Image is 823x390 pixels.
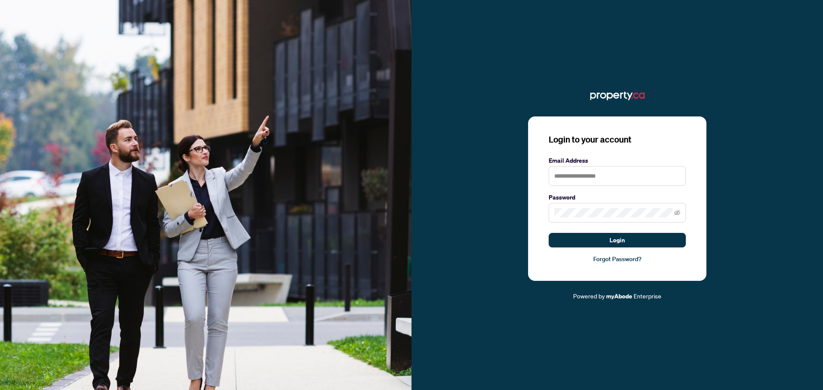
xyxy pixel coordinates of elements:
span: Powered by [573,292,605,300]
h3: Login to your account [549,134,686,146]
span: Login [610,233,625,247]
label: Email Address [549,156,686,165]
a: Forgot Password? [549,254,686,264]
a: myAbode [606,292,632,301]
img: ma-logo [590,89,645,103]
span: eye-invisible [674,210,680,216]
span: Enterprise [634,292,661,300]
button: Login [549,233,686,247]
label: Password [549,193,686,202]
